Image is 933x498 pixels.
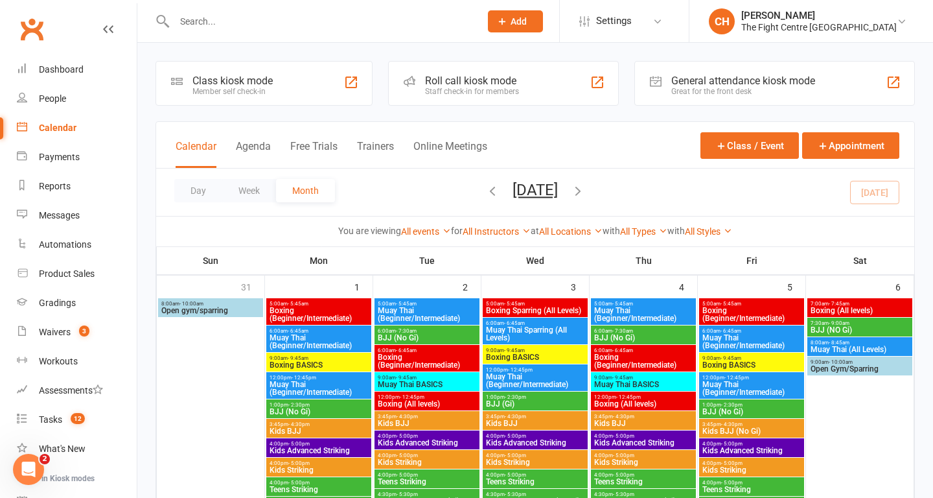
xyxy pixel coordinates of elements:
[593,414,693,420] span: 3:45pm
[593,439,693,447] span: Kids Advanced Striking
[485,433,585,439] span: 4:00pm
[616,394,641,400] span: - 12:45pm
[17,201,137,230] a: Messages
[720,355,741,361] span: - 9:45am
[603,226,620,236] strong: with
[702,328,801,334] span: 6:00am
[377,453,477,458] span: 4:00pm
[17,347,137,376] a: Workouts
[40,454,50,464] span: 2
[377,478,477,486] span: Teens Striking
[505,472,526,478] span: - 5:00pm
[671,87,815,96] div: Great for the front desk
[269,427,369,435] span: Kids BJJ
[463,276,481,297] div: 2
[292,375,316,381] span: - 12:45pm
[511,16,527,27] span: Add
[269,375,369,381] span: 12:00pm
[671,75,815,87] div: General attendance kiosk mode
[485,458,585,466] span: Kids Striking
[485,348,585,353] span: 9:00am
[485,414,585,420] span: 3:45pm
[721,480,743,486] span: - 5:00pm
[724,375,749,381] span: - 12:45pm
[612,328,633,334] span: - 7:30am
[397,453,418,458] span: - 5:00pm
[571,276,589,297] div: 3
[667,226,685,236] strong: with
[17,376,137,405] a: Assessments
[485,353,585,361] span: Boxing BASICS
[702,486,801,493] span: Teens Striking
[741,10,897,21] div: [PERSON_NAME]
[810,326,910,334] span: BJJ (NO Gi)
[170,12,471,30] input: Search...
[288,421,310,427] span: - 4:30pm
[810,359,910,365] span: 9:00am
[17,230,137,259] a: Automations
[161,307,260,314] span: Open gym/sparring
[377,414,477,420] span: 3:45pm
[425,75,519,87] div: Roll call kiosk mode
[485,326,585,342] span: Muay Thai Sparring (All Levels)
[810,307,910,314] span: Boxing (All levels)
[481,247,590,274] th: Wed
[161,301,260,307] span: 8:00am
[377,348,477,353] span: 6:00am
[39,181,71,191] div: Reports
[702,334,801,350] span: Muay Thai (Beginner/Intermediate)
[39,356,78,366] div: Workouts
[829,359,853,365] span: - 10:00am
[829,301,849,307] span: - 7:45am
[357,140,394,168] button: Trainers
[377,394,477,400] span: 12:00pm
[829,340,849,346] span: - 8:45am
[720,301,741,307] span: - 5:45am
[709,8,735,34] div: CH
[288,441,310,447] span: - 5:00pm
[288,460,310,466] span: - 5:00pm
[39,327,71,337] div: Waivers
[620,226,667,237] a: All Types
[702,361,801,369] span: Boxing BASICS
[276,179,335,202] button: Month
[39,152,80,162] div: Payments
[377,400,477,408] span: Boxing (All levels)
[17,259,137,289] a: Product Sales
[71,413,85,424] span: 12
[463,226,531,237] a: All Instructors
[702,375,801,381] span: 12:00pm
[700,132,799,159] button: Class / Event
[829,320,849,326] span: - 9:00am
[269,441,369,447] span: 4:00pm
[810,346,910,353] span: Muay Thai (All Levels)
[397,492,418,497] span: - 5:30pm
[612,375,633,381] span: - 9:45am
[241,276,264,297] div: 31
[269,334,369,350] span: Muay Thai (Beginner/Intermediate)
[377,353,477,369] span: Boxing (Beginner/Intermediate)
[593,478,693,486] span: Teens Striking
[488,10,543,32] button: Add
[377,301,477,307] span: 5:00am
[377,375,477,381] span: 9:00am
[39,444,86,454] div: What's New
[485,367,585,373] span: 12:00pm
[505,492,526,497] span: - 5:30pm
[396,328,417,334] span: - 7:30am
[702,307,801,322] span: Boxing (Beginner/Intermediate)
[590,247,698,274] th: Thu
[338,226,401,236] strong: You are viewing
[485,453,585,458] span: 4:00pm
[377,307,477,322] span: Muay Thai (Beginner/Intermediate)
[377,381,477,388] span: Muay Thai BASICS
[222,179,276,202] button: Week
[288,301,308,307] span: - 5:45am
[377,439,477,447] span: Kids Advanced Striking
[39,123,76,133] div: Calendar
[485,492,585,497] span: 4:30pm
[397,472,418,478] span: - 5:00pm
[685,226,732,237] a: All Styles
[377,334,477,342] span: BJJ (No Gi)
[613,414,634,420] span: - 4:30pm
